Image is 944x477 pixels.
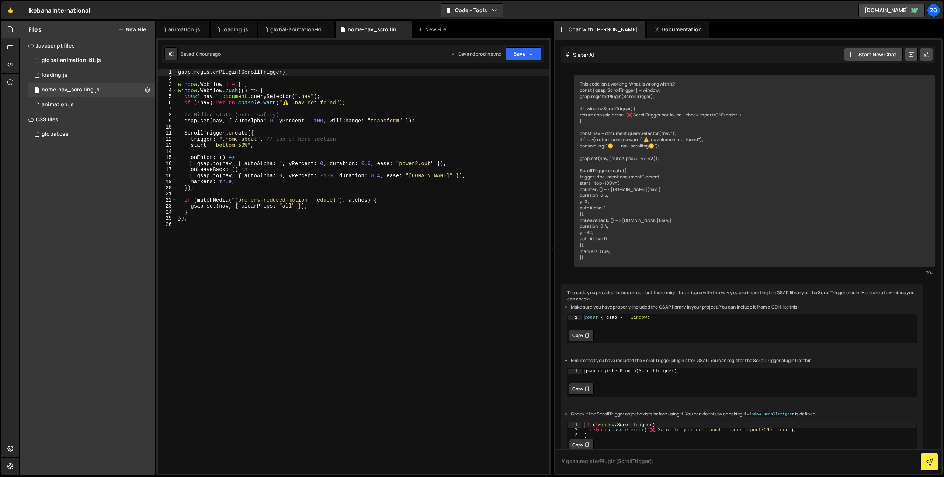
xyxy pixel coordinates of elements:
li: Make sure you have properly included the GSAP library in your project. You can include it from a ... [571,304,917,310]
div: 4 [158,88,177,94]
div: Ikebana International [28,6,90,15]
div: 14777/43779.js [28,83,155,97]
div: This code isn't working. What is wrong with it? const { gsap, ScrollTrigger } = window; gsap.regi... [574,75,935,267]
button: Copy [569,330,594,341]
button: Copy [569,383,594,395]
code: window.ScrollTrigger [746,412,795,417]
h2: Slater AI [565,51,594,58]
div: 1 [568,369,582,374]
div: 2 [158,76,177,82]
div: 5 [158,94,177,100]
div: 25 [158,215,177,222]
div: 1 [568,422,582,428]
div: 14777/38309.js [28,53,155,68]
div: home-nav_scrolling.js [348,26,403,33]
div: 14777/43808.js [28,97,155,112]
div: 23 [158,203,177,209]
div: New File [418,26,449,33]
div: 13 [158,142,177,149]
div: 14777/44450.js [28,68,155,83]
button: New File [118,27,146,32]
div: 22 [158,197,177,203]
div: 10 hours ago [194,51,221,57]
div: Documentation [647,21,709,38]
div: home-nav_scrolling.js [42,87,100,93]
div: 11 [158,130,177,136]
div: 3 [158,81,177,88]
li: Ensure that you have included the ScrollTrigger plugin after GSAP. You can register the ScrollTri... [571,358,917,364]
button: Save [506,47,541,60]
a: 🤙 [1,1,20,19]
div: global.css [42,131,69,137]
div: animation.js [168,26,200,33]
div: animation.js [42,101,74,108]
div: 1 [568,315,582,320]
h2: Files [28,25,42,34]
div: loading.js [222,26,248,33]
div: CSS files [20,112,155,127]
a: [DOMAIN_NAME] [858,4,925,17]
div: 12 [158,136,177,143]
div: 19 [158,179,177,185]
div: 6 [158,100,177,106]
div: 18 [158,173,177,179]
div: 26 [158,222,177,228]
button: Copy [569,439,594,451]
div: 20 [158,185,177,191]
div: Dev and prod in sync [451,51,501,57]
div: Saved [181,51,221,57]
div: 7 [158,106,177,112]
div: Javascript files [20,38,155,53]
div: 14 [158,149,177,155]
div: 14777/43548.css [28,127,155,142]
button: Code + Tools [441,4,503,17]
div: 3 [568,433,582,438]
span: 1 [35,88,39,94]
div: 1 [158,69,177,76]
div: Chat with [PERSON_NAME] [554,21,645,38]
div: loading.js [42,72,67,79]
div: global-animation-kit.js [42,57,101,64]
div: 24 [158,209,177,216]
button: Start new chat [844,48,903,61]
li: Check if the ScrollTrigger object exists before using it. You can do this by checking if is defined: [571,411,917,417]
div: You [576,268,933,276]
div: global-animation-kit.js [270,26,326,33]
div: 16 [158,161,177,167]
div: 8 [158,112,177,118]
div: 9 [158,118,177,124]
a: Zo [927,4,940,17]
div: 15 [158,154,177,161]
div: 10 [158,124,177,130]
div: 2 [568,428,582,433]
div: 21 [158,191,177,197]
div: 17 [158,167,177,173]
